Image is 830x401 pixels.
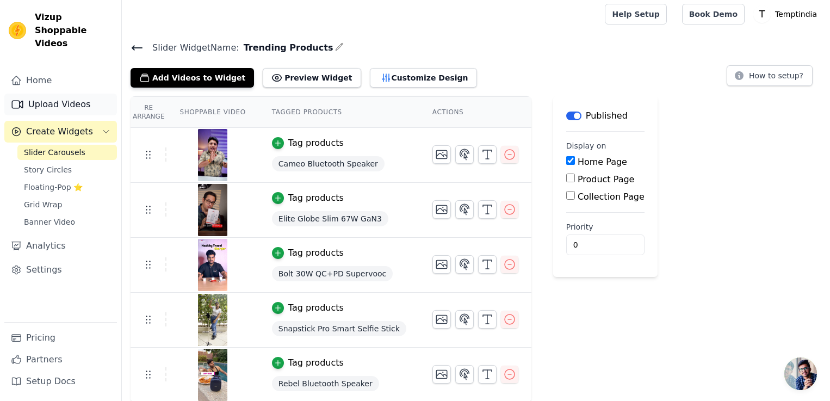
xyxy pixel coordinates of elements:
a: Pricing [4,327,117,349]
div: Edit Name [335,40,344,55]
span: Story Circles [24,164,72,175]
span: Bolt 30W QC+PD Supervooc [272,266,393,281]
a: Home [4,70,117,91]
span: Slider Widget Name: [144,41,239,54]
button: Tag products [272,356,344,369]
div: Tag products [288,137,344,150]
div: Open chat [784,357,817,390]
a: Upload Videos [4,94,117,115]
a: Floating-Pop ⭐ [17,180,117,195]
a: Help Setup [605,4,666,24]
span: Banner Video [24,217,75,227]
a: Banner Video [17,214,117,230]
span: Cameo Bluetooth Speaker [272,156,385,171]
button: Tag products [272,137,344,150]
span: Vizup Shoppable Videos [35,11,113,50]
a: Book Demo [682,4,745,24]
a: Settings [4,259,117,281]
a: Grid Wrap [17,197,117,212]
legend: Display on [566,140,606,151]
button: Change Thumbnail [432,200,451,219]
button: How to setup? [727,65,813,86]
label: Priority [566,221,645,232]
button: Change Thumbnail [432,255,451,274]
p: Temptindia [771,4,821,24]
div: Tag products [288,356,344,369]
a: Slider Carousels [17,145,117,160]
img: vizup-images-231f.jpg [197,239,228,291]
span: Trending Products [239,41,333,54]
button: Change Thumbnail [432,145,451,164]
button: Tag products [272,192,344,205]
span: Grid Wrap [24,199,62,210]
img: vizup-images-c450.jpg [197,184,228,236]
a: Partners [4,349,117,371]
a: Setup Docs [4,371,117,392]
p: Published [586,109,628,122]
label: Collection Page [578,192,645,202]
label: Product Page [578,174,635,184]
span: Snapstick Pro Smart Selfie Stick [272,321,406,336]
span: Slider Carousels [24,147,85,158]
img: vizup-images-9ab2.jpg [197,349,228,401]
th: Re Arrange [131,97,166,128]
th: Tagged Products [259,97,419,128]
img: vizup-images-e79f.jpg [197,129,228,181]
span: Elite Globe Slim 67W GaN3 [272,211,388,226]
button: Change Thumbnail [432,310,451,329]
button: Add Videos to Widget [131,68,254,88]
a: Story Circles [17,162,117,177]
div: Tag products [288,246,344,260]
button: Change Thumbnail [432,365,451,384]
div: Tag products [288,192,344,205]
button: Preview Widget [263,68,361,88]
text: T [759,9,765,20]
span: Create Widgets [26,125,93,138]
th: Shoppable Video [166,97,258,128]
button: Tag products [272,301,344,314]
button: Tag products [272,246,344,260]
button: T Temptindia [753,4,821,24]
div: Tag products [288,301,344,314]
span: Floating-Pop ⭐ [24,182,83,193]
label: Home Page [578,157,627,167]
a: How to setup? [727,73,813,83]
a: Analytics [4,235,117,257]
span: Rebel Bluetooth Speaker [272,376,379,391]
img: vizup-images-ef68.jpg [197,294,228,346]
button: Customize Design [370,68,477,88]
img: Vizup [9,22,26,39]
button: Create Widgets [4,121,117,143]
th: Actions [419,97,531,128]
